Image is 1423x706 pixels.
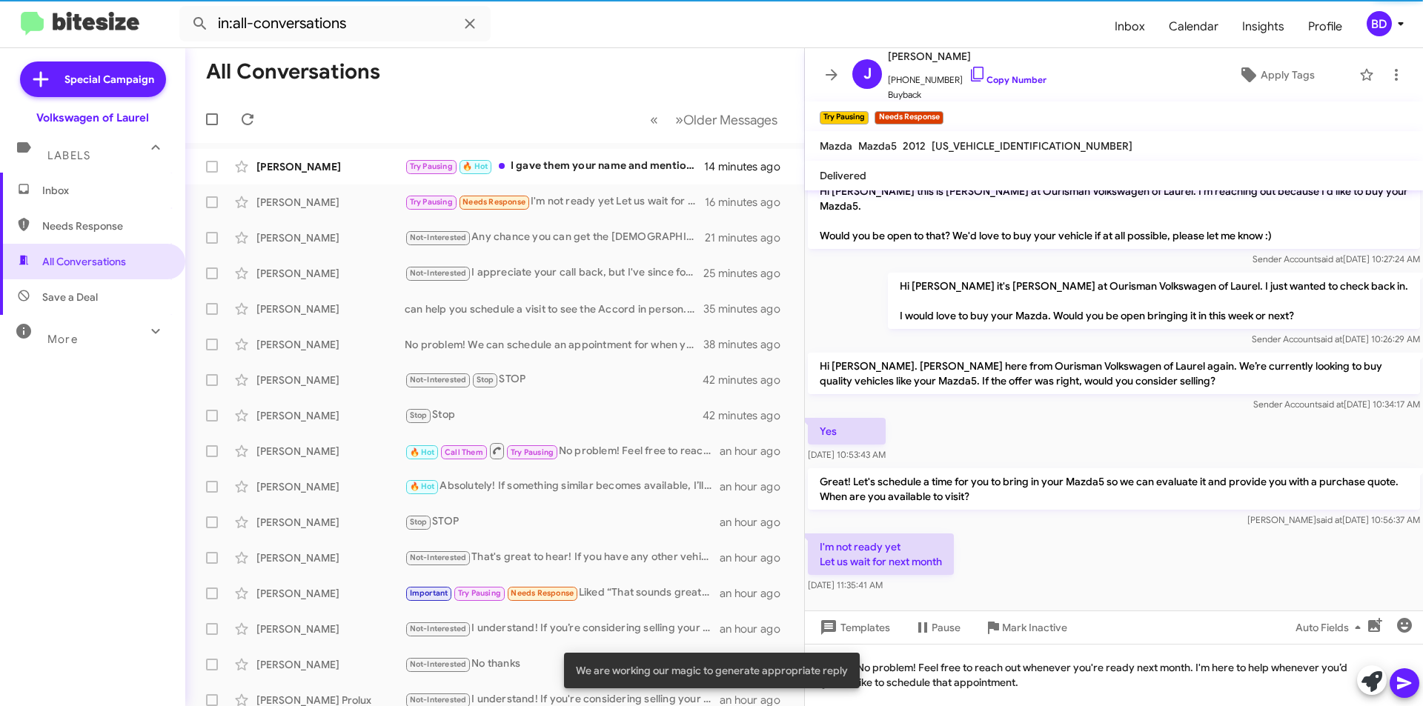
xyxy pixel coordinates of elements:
div: [PERSON_NAME] [256,337,405,352]
span: Templates [817,614,890,641]
span: [PHONE_NUMBER] [888,65,1046,87]
span: Pause [932,614,961,641]
span: Not-Interested [410,233,467,242]
nav: Page navigation example [642,104,786,135]
span: Important [410,588,448,598]
span: Older Messages [683,112,777,128]
div: I gave them your name and mentioned the appraisal too [405,158,704,175]
div: No problem! Feel free to reach out anytime. If you have any questions or want to set up an appoin... [405,442,720,460]
div: 38 minutes ago [703,337,792,352]
div: an hour ago [720,515,792,530]
span: Sender Account [DATE] 10:27:24 AM [1253,253,1420,264]
span: Needs Response [42,219,168,233]
span: Sender Account [DATE] 10:26:29 AM [1252,333,1420,344]
span: 🔥 Hot [410,482,435,491]
div: an hour ago [720,444,792,459]
div: That's great to hear! If you have any other vehicles you'd like to discuss selling, feel free to ... [405,549,720,566]
span: Stop [410,410,428,420]
span: Inbox [42,183,168,198]
span: 🔥 Hot [462,161,488,171]
div: [PERSON_NAME] [256,408,405,423]
span: Try Pausing [458,588,501,598]
span: Stop [410,517,428,527]
p: Hi [PERSON_NAME]. [PERSON_NAME] here from Ourisman Volkswagen of Laurel again. We’re currently lo... [808,353,1420,394]
span: Call Them [445,447,483,457]
span: Not-Interested [410,695,467,705]
span: Not-Interested [410,624,467,633]
div: an hour ago [720,622,792,636]
span: All Conversations [42,254,126,269]
div: an hour ago [720,550,792,565]
span: Mark Inactive [1002,614,1067,641]
a: Profile [1296,5,1354,48]
span: Sender Account [DATE] 10:34:17 AM [1253,399,1420,410]
p: Hi [PERSON_NAME] this is [PERSON_NAME] at Ourisman Volkswagen of Laurel. I'm reaching out because... [808,178,1420,249]
span: 2012 [903,139,926,153]
h1: All Conversations [206,60,380,84]
span: Delivered [820,169,866,182]
span: Try Pausing [410,161,453,171]
div: No problem! Feel free to reach out whenever you're ready next month. I'm here to help whenever yo... [805,644,1423,706]
span: 🔥 Hot [410,447,435,457]
span: Apply Tags [1261,61,1315,88]
div: I'm not ready yet Let us wait for next month [405,193,705,210]
div: STOP [405,513,720,530]
a: Calendar [1157,5,1230,48]
div: [PERSON_NAME] [256,586,405,601]
a: Insights [1230,5,1296,48]
div: Absolutely! If something similar becomes available, I’ll reach out. [405,478,720,495]
span: [DATE] 11:35:41 AM [808,579,883,590]
div: [PERSON_NAME] [256,302,405,316]
button: BD [1354,11,1407,36]
span: More [47,333,78,346]
span: Auto Fields [1296,614,1367,641]
span: J [863,62,872,86]
div: [PERSON_NAME] [256,373,405,387]
button: Mark Inactive [972,614,1079,641]
span: Try Pausing [410,197,453,207]
span: Needs Response [462,197,525,207]
span: Special Campaign [64,72,154,87]
div: No problem! We can schedule an appointment for when you're back in the area. Just let me know you... [405,337,703,352]
div: can help you schedule a visit to see the Accord in person. When would you like to come by? [405,302,703,316]
div: No thanks [405,656,720,673]
a: Copy Number [969,74,1046,85]
button: Apply Tags [1200,61,1352,88]
span: [DATE] 10:53:43 AM [808,449,886,460]
span: Not-Interested [410,375,467,384]
p: Yes [808,418,886,444]
span: said at [1318,399,1344,410]
div: I appreciate your call back, but I've since found the right id4 for me. Thanks again [405,264,703,282]
span: [PERSON_NAME] [888,47,1046,65]
span: Needs Response [511,588,574,598]
span: Save a Deal [42,290,98,304]
span: Mazda [820,139,852,153]
small: Needs Response [875,111,943,124]
span: said at [1316,333,1342,344]
a: Inbox [1103,5,1157,48]
span: Buyback [888,87,1046,102]
div: [PERSON_NAME] [256,515,405,530]
small: Try Pausing [820,111,869,124]
div: 16 minutes ago [705,195,792,210]
button: Auto Fields [1284,614,1379,641]
p: I'm not ready yet Let us wait for next month [808,533,954,575]
div: [PERSON_NAME] [256,444,405,459]
span: Stop [477,375,494,384]
div: 35 minutes ago [703,302,792,316]
span: said at [1316,514,1342,525]
span: Mazda5 [858,139,897,153]
div: an hour ago [720,479,792,494]
span: [US_VEHICLE_IDENTIFICATION_NUMBER] [932,139,1132,153]
div: I understand! If you’re considering selling your vehicle in the future, feel free to reach out. W... [405,620,720,637]
span: » [675,110,683,129]
p: Hi [PERSON_NAME] it's [PERSON_NAME] at Ourisman Volkswagen of Laurel. I just wanted to check back... [888,273,1420,329]
div: [PERSON_NAME] [256,622,405,636]
span: said at [1317,253,1343,264]
div: 42 minutes ago [703,373,792,387]
div: [PERSON_NAME] [256,479,405,494]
